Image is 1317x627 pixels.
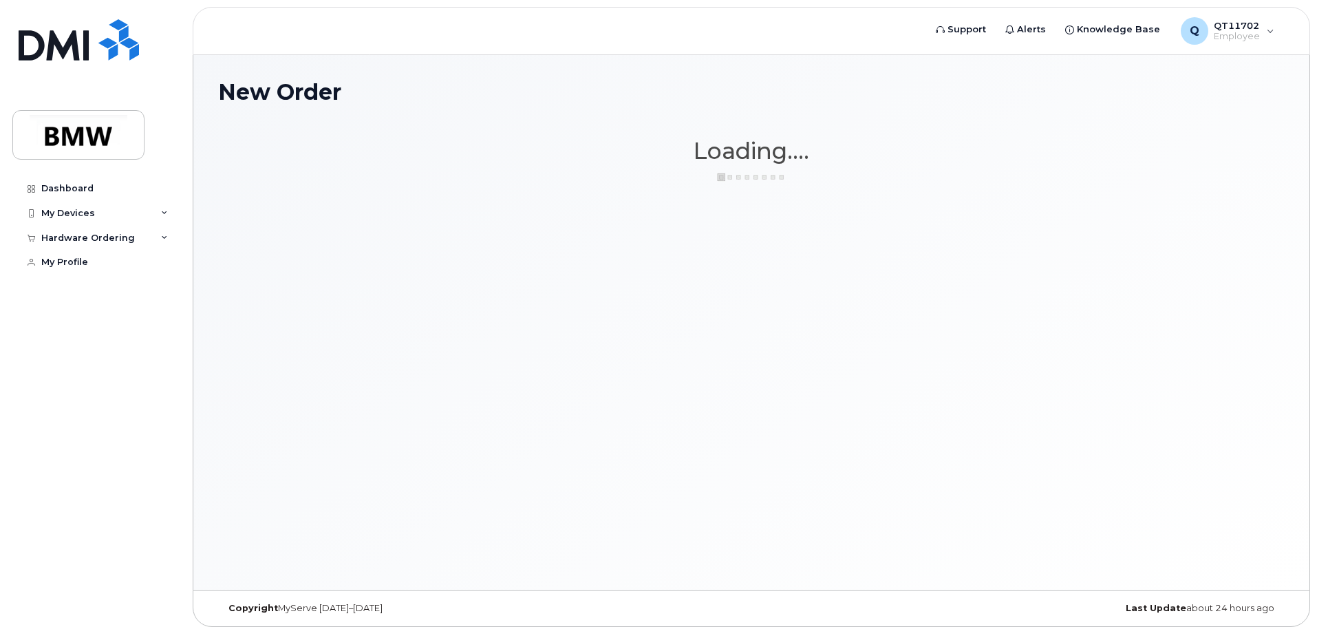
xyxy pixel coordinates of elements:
img: ajax-loader-3a6953c30dc77f0bf724df975f13086db4f4c1262e45940f03d1251963f1bf2e.gif [717,172,786,182]
div: about 24 hours ago [929,603,1285,614]
strong: Copyright [228,603,278,613]
div: MyServe [DATE]–[DATE] [218,603,574,614]
strong: Last Update [1126,603,1186,613]
h1: Loading.... [218,138,1285,163]
h1: New Order [218,80,1285,104]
